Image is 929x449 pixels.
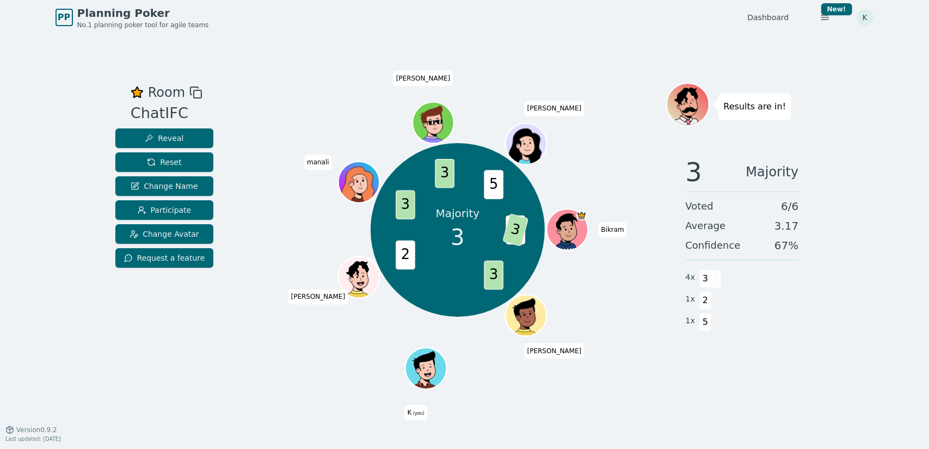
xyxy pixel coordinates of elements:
[115,248,214,268] button: Request a feature
[288,290,348,305] span: Click to change your name
[405,405,427,421] span: Click to change your name
[56,5,209,29] a: PPPlanning PokerNo.1 planning poker tool for agile teams
[138,205,192,216] span: Participate
[115,176,214,196] button: Change Name
[16,426,57,434] span: Version 0.9.2
[130,229,199,239] span: Change Avatar
[131,83,144,102] button: Remove as favourite
[774,218,799,233] span: 3.17
[124,253,205,263] span: Request a feature
[815,8,835,27] button: New!
[821,3,852,15] div: New!
[77,5,209,21] span: Planning Poker
[576,211,587,221] span: Bikram is the host
[115,152,214,172] button: Reset
[724,99,786,114] p: Results are in!
[115,224,214,244] button: Change Avatar
[699,313,712,331] span: 5
[686,238,741,253] span: Confidence
[131,181,198,192] span: Change Name
[686,293,696,305] span: 1 x
[147,157,181,168] span: Reset
[148,83,185,102] span: Room
[77,21,209,29] span: No.1 planning poker tool for agile teams
[774,238,798,253] span: 67 %
[435,159,454,188] span: 3
[857,9,874,26] button: K
[145,133,183,144] span: Reveal
[131,102,202,125] div: ChatIFC
[686,159,703,185] span: 3
[451,221,464,254] span: 3
[502,213,528,247] span: 3
[699,269,712,288] span: 3
[686,199,714,214] span: Voted
[58,11,70,24] span: PP
[484,170,504,199] span: 5
[525,101,585,116] span: Click to change your name
[407,349,445,388] button: Click to change your avatar
[115,200,214,220] button: Participate
[304,155,332,170] span: Click to change your name
[436,206,480,221] p: Majority
[781,199,798,214] span: 6 / 6
[525,343,585,359] span: Click to change your name
[599,222,627,237] span: Click to change your name
[396,190,415,219] span: 3
[686,218,726,233] span: Average
[748,12,789,23] a: Dashboard
[686,315,696,327] span: 1 x
[484,261,504,290] span: 3
[393,71,453,87] span: Click to change your name
[5,426,57,434] button: Version0.9.2
[699,291,712,310] span: 2
[411,411,424,416] span: (you)
[5,436,61,442] span: Last updated: [DATE]
[686,272,696,284] span: 4 x
[396,241,415,270] span: 2
[746,159,799,185] span: Majority
[115,128,214,148] button: Reveal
